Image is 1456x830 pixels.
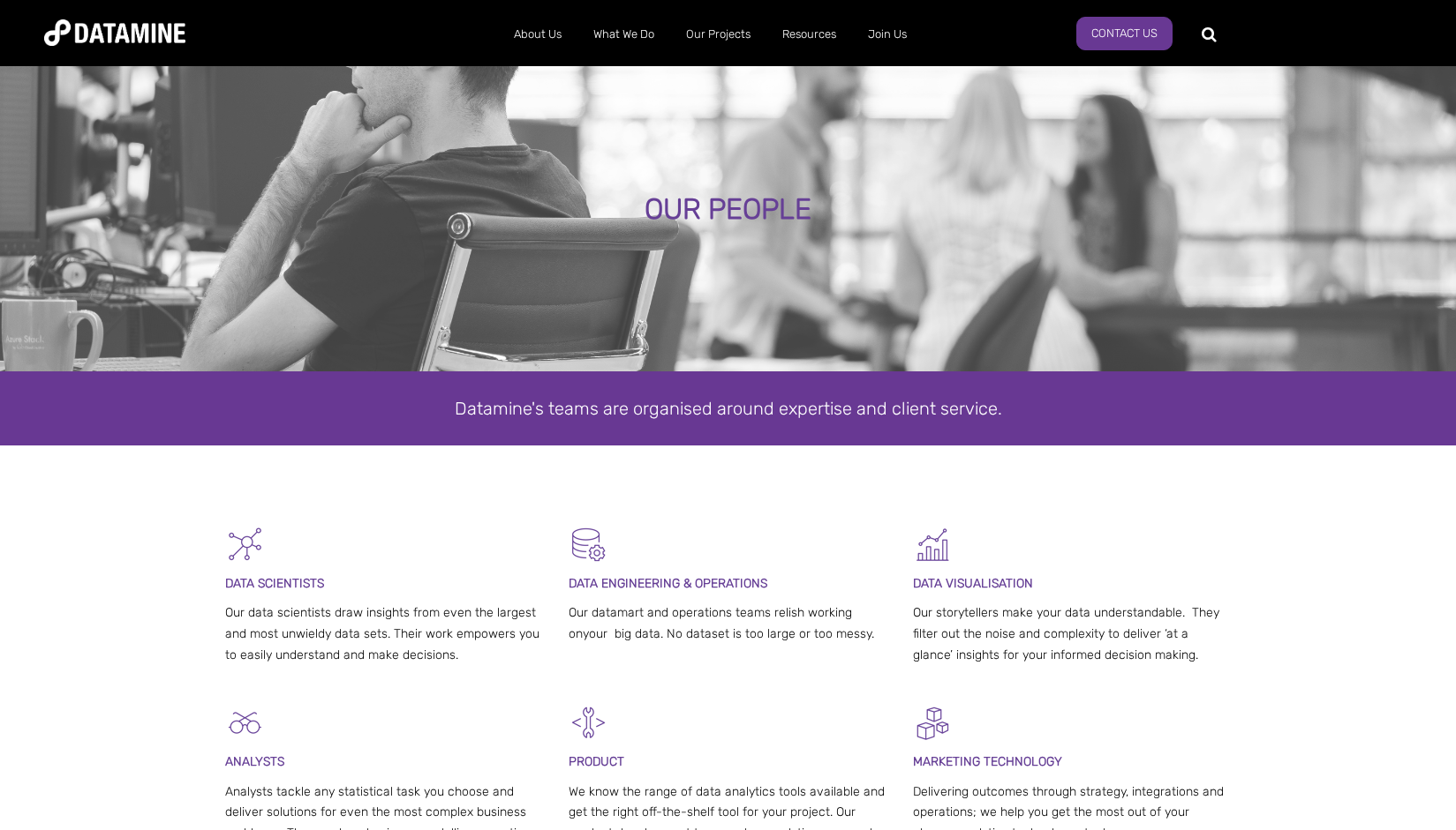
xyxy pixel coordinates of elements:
[1076,17,1173,50] a: Contact Us
[569,576,767,591] span: DATA ENGINEERING & OPERATIONS
[569,703,608,743] img: Development
[913,703,953,743] img: Digital Activation
[455,398,1002,419] span: Datamine's teams are organised around expertise and client service.
[569,525,608,565] img: Datamart
[498,11,577,57] a: About Us
[44,19,185,46] img: Datamine
[169,194,1288,226] div: OUR PEOPLE
[225,602,544,665] p: Our data scientists draw insights from even the largest and most unwieldy data sets. Their work e...
[913,525,953,565] img: Graph 5
[569,754,624,769] span: PRODUCT
[852,11,923,57] a: Join Us
[913,576,1033,591] span: DATA VISUALISATION
[225,703,265,743] img: Analysts
[577,11,670,57] a: What We Do
[670,11,766,57] a: Our Projects
[913,602,1232,665] p: Our storytellers make your data understandable. They filter out the noise and complexity to deliv...
[225,576,324,591] span: DATA SCIENTISTS
[225,754,284,769] span: ANALYSTS
[569,602,887,645] p: Our datamart and operations teams relish working onyour big data. No dataset is too large or too ...
[913,754,1062,769] span: MARKETING TECHNOLOGY
[766,11,852,57] a: Resources
[225,525,265,565] img: Graph - Network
